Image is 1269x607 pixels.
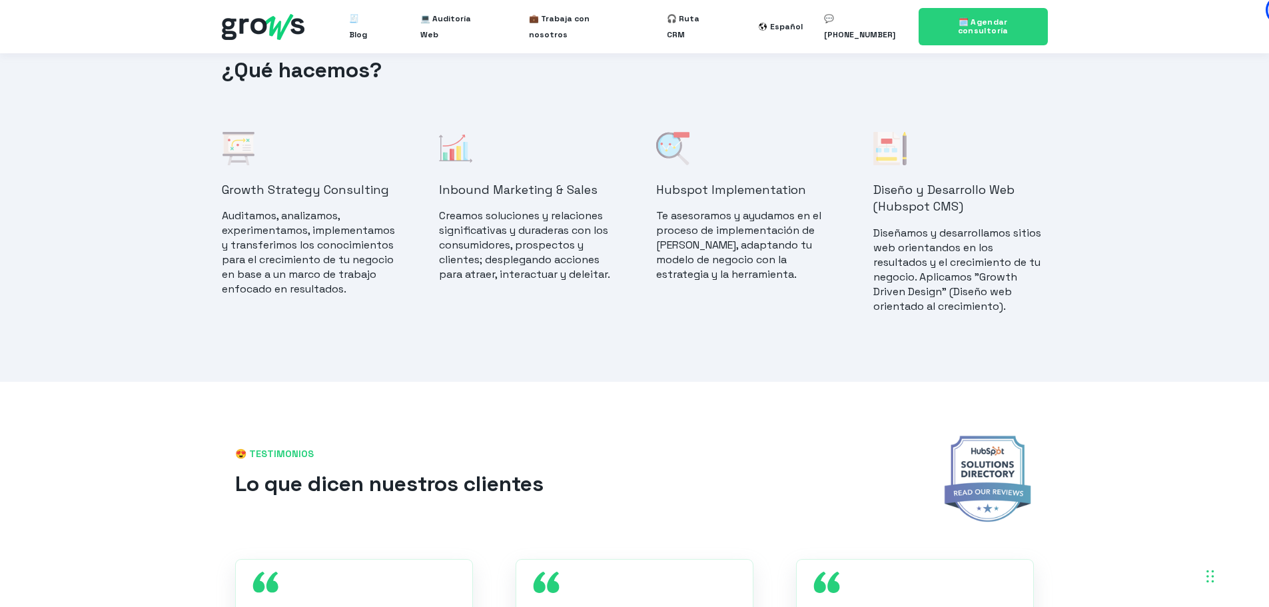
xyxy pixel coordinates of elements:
[873,132,907,165] img: Diseño y Desarrollo Web (Hubspot CMS)
[656,132,689,165] img: 021-analysis
[824,5,902,48] a: 💬 [PHONE_NUMBER]
[222,132,255,165] img: 001-strategy
[1206,556,1214,596] div: Arrastrar
[439,209,614,282] p: Creamos soluciones y relaciones significativas y duraderas con los consumidores, prospectos y cli...
[222,55,1048,85] h2: ¿Qué hacemos?
[349,5,377,48] a: 🧾 Blog
[439,132,472,165] img: 002-statistics
[1029,436,1269,607] div: Widget de chat
[958,17,1009,36] span: 🗓️ Agendar consultoría
[222,209,396,297] p: Auditamos, analizamos, experimentamos, implementamos y transferimos los conocimientos para el cre...
[656,209,831,282] p: Te asesoramos y ayudamos en el proceso de implementación de [PERSON_NAME], adaptando tu modelo de...
[235,469,893,499] h2: Lo que dicen nuestros clientes
[873,226,1048,314] p: Diseñamos y desarrollamos sitios web orientandos en los resultados y el crecimiento de tu negocio...
[222,181,396,198] h4: Growth Strategy Consulting
[919,8,1048,45] a: 🗓️ Agendar consultoría
[529,5,624,48] a: 💼 Trabaja con nosotros
[222,14,304,40] img: grows - hubspot
[439,181,614,198] h4: Inbound Marketing & Sales
[770,19,803,35] div: Español
[1029,436,1269,607] iframe: Chat Widget
[420,5,486,48] a: 💻 Auditoría Web
[667,5,716,48] a: 🎧 Ruta CRM
[656,181,831,198] h4: Hubspot Implementation
[873,181,1048,215] h4: Diseño y Desarrollo Web (Hubspot CMS)
[941,435,1034,522] img: badge-solution-directory-min
[235,448,893,461] span: 😍 TESTIMONIOS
